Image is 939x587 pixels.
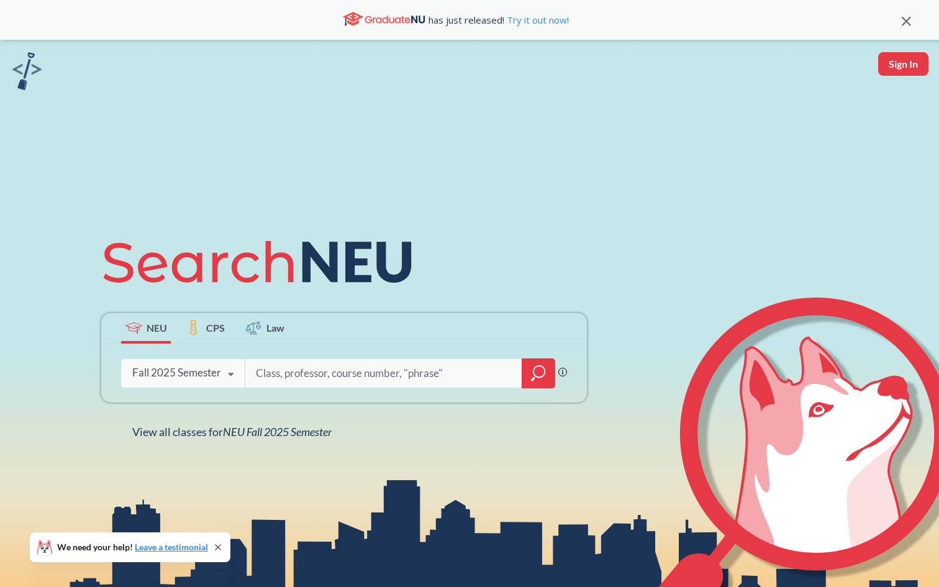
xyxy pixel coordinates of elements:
svg: magnifying glass [531,365,546,382]
span: We need your help! [57,543,208,552]
a: Try it out now! [504,14,569,26]
span: NEU [147,321,167,335]
img: sandbox logo [12,52,42,90]
button: Sign In [878,52,928,76]
a: Leave a testimonial [135,542,208,552]
span: has just released! [429,13,569,27]
span: Law [266,321,284,335]
span: View all classes for [132,425,332,439]
div: Fall 2025 Semester [132,366,221,380]
div: magnifying glass [522,358,555,388]
a: sandbox logo [12,52,42,94]
span: CPS [206,321,225,335]
input: Class, professor, course number, "phrase" [255,360,513,386]
span: NEU Fall 2025 Semester [223,425,332,439]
